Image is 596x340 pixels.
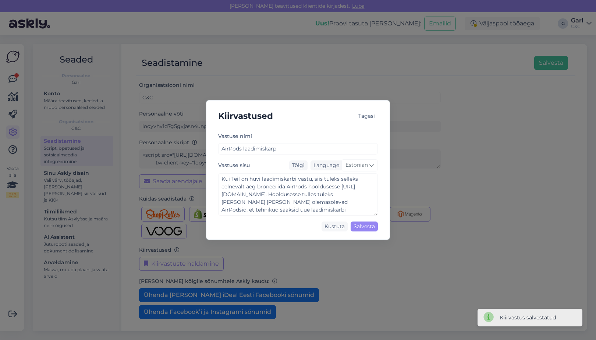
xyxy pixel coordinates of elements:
h5: Kiirvastused [218,109,273,123]
div: Tõlgi [289,160,308,170]
label: Vastuse nimi [218,132,252,140]
label: Vastuse sisu [218,162,250,169]
input: Lisa vastuse nimi [218,143,378,155]
div: Kustuta [322,222,348,231]
div: Salvesta [351,222,378,231]
div: Tagasi [355,111,378,121]
span: Estonian [345,161,368,169]
textarea: 40€ - AirPods 1. generatsiooni laadimiskarp 90€ - AirPods 2. generatsiooni laadimiskarp 103€ - Ai... [218,173,378,216]
div: Language [311,162,339,169]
